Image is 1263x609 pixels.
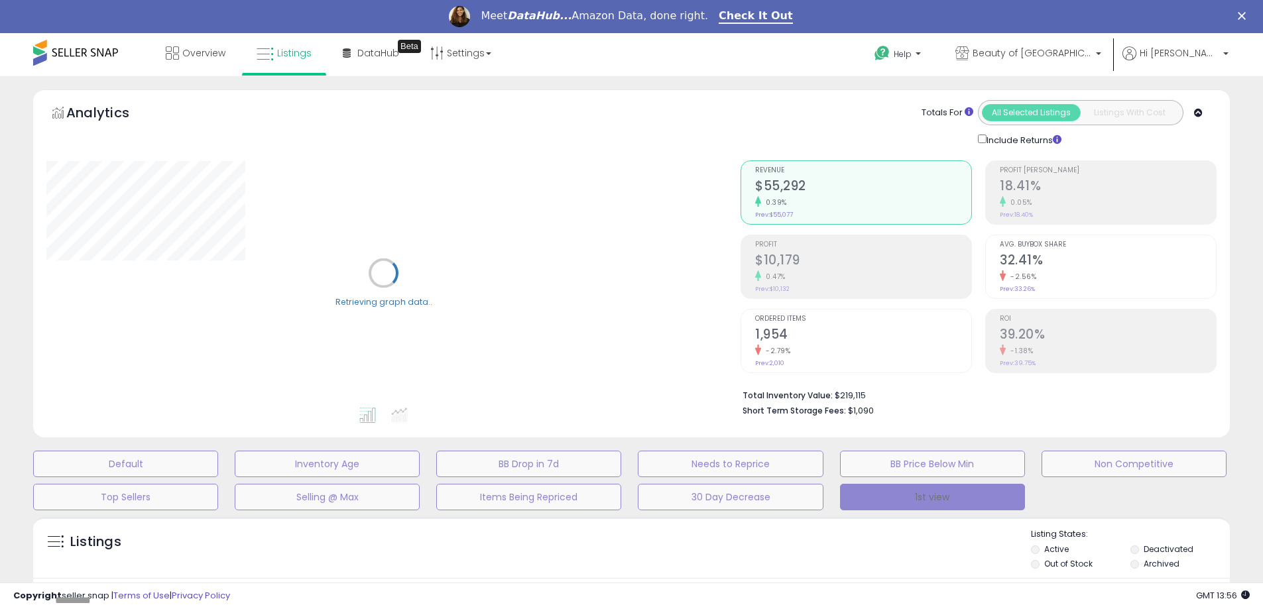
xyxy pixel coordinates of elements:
i: Get Help [874,45,890,62]
h2: 1,954 [755,327,971,345]
button: Top Sellers [33,484,218,510]
a: DataHub [333,33,409,73]
small: 0.05% [1006,197,1032,207]
a: Settings [420,33,501,73]
strong: Copyright [13,589,62,602]
small: Prev: 33.26% [1000,285,1035,293]
button: 30 Day Decrease [638,484,823,510]
h2: $10,179 [755,252,971,270]
small: Prev: 18.40% [1000,211,1033,219]
h2: 18.41% [1000,178,1216,196]
span: Hi [PERSON_NAME] [1140,46,1219,60]
div: Tooltip anchor [398,40,421,53]
span: Help [894,48,912,60]
span: $1,090 [848,404,874,417]
span: Revenue [755,167,971,174]
small: 0.39% [761,197,787,207]
h5: Analytics [66,103,155,125]
small: Prev: $55,077 [755,211,793,219]
button: All Selected Listings [982,104,1081,121]
button: Non Competitive [1042,451,1227,477]
b: Total Inventory Value: [743,390,833,401]
span: Beauty of [GEOGRAPHIC_DATA] [973,46,1092,60]
li: $219,115 [743,386,1207,402]
span: Listings [277,46,312,60]
small: -2.79% [761,346,790,356]
img: Profile image for Georgie [449,6,470,27]
small: -2.56% [1006,272,1036,282]
button: 1st view [840,484,1025,510]
h2: $55,292 [755,178,971,196]
a: Beauty of [GEOGRAPHIC_DATA] [945,33,1111,76]
button: BB Drop in 7d [436,451,621,477]
i: DataHub... [507,9,571,22]
small: Prev: 2,010 [755,359,784,367]
div: Close [1238,12,1251,20]
div: Retrieving graph data.. [335,296,432,307]
small: 0.47% [761,272,786,282]
button: Default [33,451,218,477]
span: ROI [1000,315,1216,323]
button: BB Price Below Min [840,451,1025,477]
small: Prev: $10,132 [755,285,790,293]
a: Help [864,35,934,76]
a: Listings [247,33,322,73]
h2: 32.41% [1000,252,1216,270]
span: Profit [PERSON_NAME] [1000,167,1216,174]
a: Hi [PERSON_NAME] [1122,46,1229,76]
span: Avg. Buybox Share [1000,241,1216,249]
button: Inventory Age [235,451,420,477]
a: Overview [156,33,235,73]
button: Selling @ Max [235,484,420,510]
button: Listings With Cost [1080,104,1179,121]
span: Ordered Items [755,315,971,323]
span: DataHub [357,46,399,60]
small: Prev: 39.75% [1000,359,1036,367]
h2: 39.20% [1000,327,1216,345]
div: Totals For [922,107,973,119]
span: Overview [182,46,225,60]
button: Items Being Repriced [436,484,621,510]
span: Profit [755,241,971,249]
div: Meet Amazon Data, done right. [481,9,708,23]
div: Include Returns [968,132,1077,147]
a: Check It Out [719,9,793,24]
div: seller snap | | [13,590,230,602]
b: Short Term Storage Fees: [743,405,846,416]
button: Needs to Reprice [638,451,823,477]
small: -1.38% [1006,346,1033,356]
